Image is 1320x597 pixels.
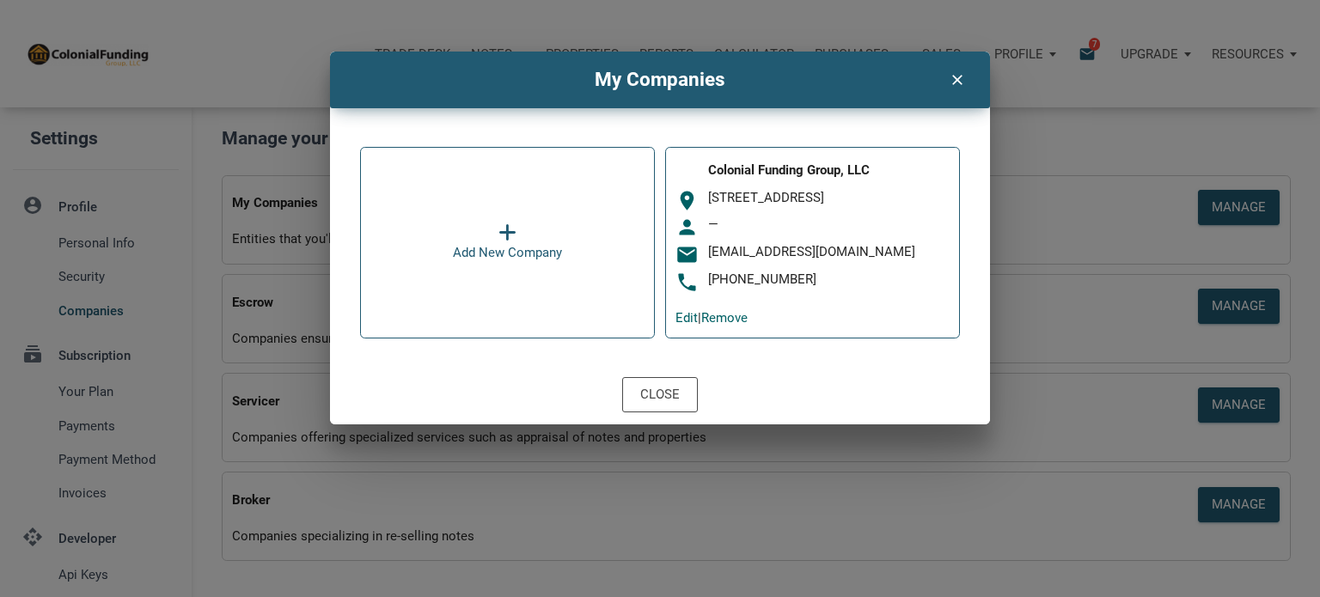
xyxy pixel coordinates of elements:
a: Remove [701,310,748,326]
a: Edit [675,310,698,326]
div: Add New Company [453,242,562,263]
i: person [675,216,699,240]
div: — [708,216,950,233]
i: clear [946,67,967,89]
div: Close [640,385,680,405]
div: Colonial Funding Group, LLC [708,162,950,179]
i: email [675,244,699,267]
div: [EMAIL_ADDRESS][DOMAIN_NAME] [708,244,950,260]
i: phone [675,271,699,295]
button: Close [622,377,698,412]
div: [PHONE_NUMBER] [708,271,950,288]
div: [STREET_ADDRESS] [708,190,950,206]
span: | [698,310,748,326]
h4: My Companies [343,65,977,94]
button: clear [935,60,979,93]
i: room [675,190,699,213]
